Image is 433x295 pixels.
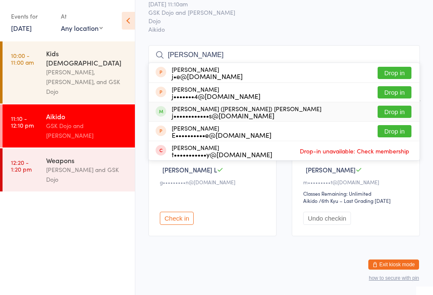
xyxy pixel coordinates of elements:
a: 12:20 -1:20 pmWeapons[PERSON_NAME] and GSK Dojo [3,148,135,191]
a: [DATE] [11,23,32,33]
button: Drop in [378,106,411,118]
a: 10:00 -11:00 amKids [DEMOGRAPHIC_DATA][PERSON_NAME], [PERSON_NAME], and GSK Dojo [3,41,135,104]
div: Any location [61,23,103,33]
span: GSK Dojo and [PERSON_NAME] [148,8,407,16]
button: how to secure with pin [369,275,419,281]
div: g•••••••••n@[DOMAIN_NAME] [160,178,268,186]
div: Weapons [46,156,128,165]
div: E••••••••••e@[DOMAIN_NAME] [172,131,271,138]
div: Kids [DEMOGRAPHIC_DATA] [46,49,128,67]
div: [PERSON_NAME] [172,86,260,99]
div: j•e@[DOMAIN_NAME] [172,73,243,79]
span: Dojo [148,16,407,25]
span: Drop-in unavailable: Check membership [298,145,411,157]
div: j••••••••••••s@[DOMAIN_NAME] [172,112,321,119]
input: Search [148,45,420,65]
div: Aikido [46,112,128,121]
div: [PERSON_NAME] ([PERSON_NAME]) [PERSON_NAME] [172,105,321,119]
time: 11:10 - 12:10 pm [11,115,34,128]
div: m•••••••••t@[DOMAIN_NAME] [303,178,411,186]
div: [PERSON_NAME] [172,66,243,79]
div: t•••••••••••y@[DOMAIN_NAME] [172,151,272,158]
div: [PERSON_NAME] and GSK Dojo [46,165,128,184]
button: Undo checkin [303,212,351,225]
div: Events for [11,9,52,23]
span: [PERSON_NAME] [306,165,356,174]
span: Aikido [148,25,420,33]
span: / 6th Kyu – Last Grading [DATE] [319,197,391,204]
time: 12:20 - 1:20 pm [11,159,32,172]
button: Drop in [378,125,411,137]
div: GSK Dojo and [PERSON_NAME] [46,121,128,140]
div: At [61,9,103,23]
button: Drop in [378,86,411,98]
div: Aikido [303,197,318,204]
div: j•••••••4@[DOMAIN_NAME] [172,93,260,99]
a: 11:10 -12:10 pmAikidoGSK Dojo and [PERSON_NAME] [3,104,135,147]
time: 10:00 - 11:00 am [11,52,34,66]
span: [PERSON_NAME] L [162,165,217,174]
button: Drop in [378,67,411,79]
div: [PERSON_NAME], [PERSON_NAME], and GSK Dojo [46,67,128,96]
div: [PERSON_NAME] [172,125,271,138]
button: Exit kiosk mode [368,259,419,270]
div: [PERSON_NAME] [172,144,272,158]
button: Check in [160,212,194,225]
div: Classes Remaining: Unlimited [303,190,411,197]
